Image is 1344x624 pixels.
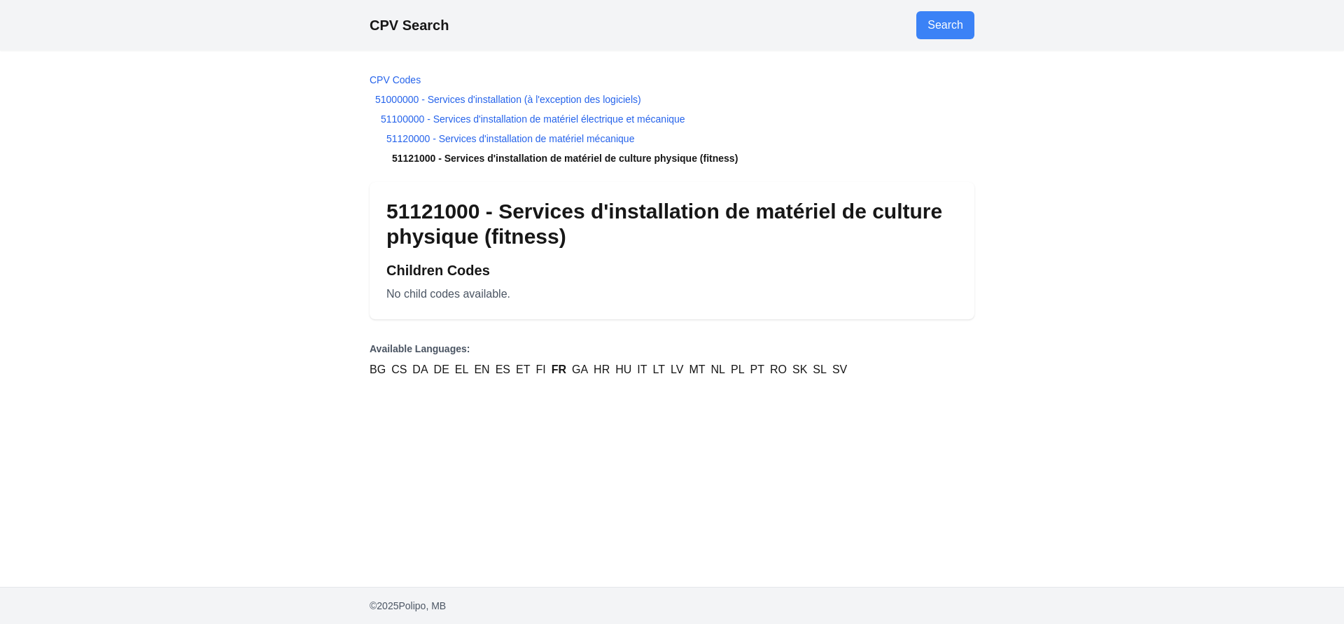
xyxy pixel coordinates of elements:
[671,361,683,378] a: LV
[615,361,631,378] a: HU
[637,361,647,378] a: IT
[770,361,787,378] a: RO
[474,361,489,378] a: EN
[689,361,705,378] a: MT
[370,74,421,85] a: CPV Codes
[516,361,530,378] a: ET
[391,361,407,378] a: CS
[370,18,449,33] a: CPV Search
[750,361,764,378] a: PT
[381,113,685,125] a: 51100000 - Services d'installation de matériel électrique et mécanique
[711,361,725,378] a: NL
[496,361,510,378] a: ES
[386,199,958,249] h1: 51121000 - Services d'installation de matériel de culture physique (fitness)
[412,361,428,378] a: DA
[653,361,665,378] a: LT
[832,361,847,378] a: SV
[375,94,641,105] a: 51000000 - Services d'installation (à l'exception des logiciels)
[386,261,958,280] h2: Children Codes
[386,133,634,144] a: 51120000 - Services d'installation de matériel mécanique
[370,342,974,378] nav: Language Versions
[370,151,974,165] li: 51121000 - Services d'installation de matériel de culture physique (fitness)
[434,361,449,378] a: DE
[386,286,958,303] p: No child codes available.
[594,361,610,378] a: HR
[731,361,745,378] a: PL
[370,361,386,378] a: BG
[370,342,974,356] p: Available Languages:
[916,11,974,39] a: Go to search
[792,361,807,378] a: SK
[370,599,974,613] p: © 2025 Polipo, MB
[370,73,974,165] nav: Breadcrumb
[552,361,566,378] a: FR
[535,361,545,378] a: FI
[455,361,469,378] a: EL
[572,361,588,378] a: GA
[813,361,827,378] a: SL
